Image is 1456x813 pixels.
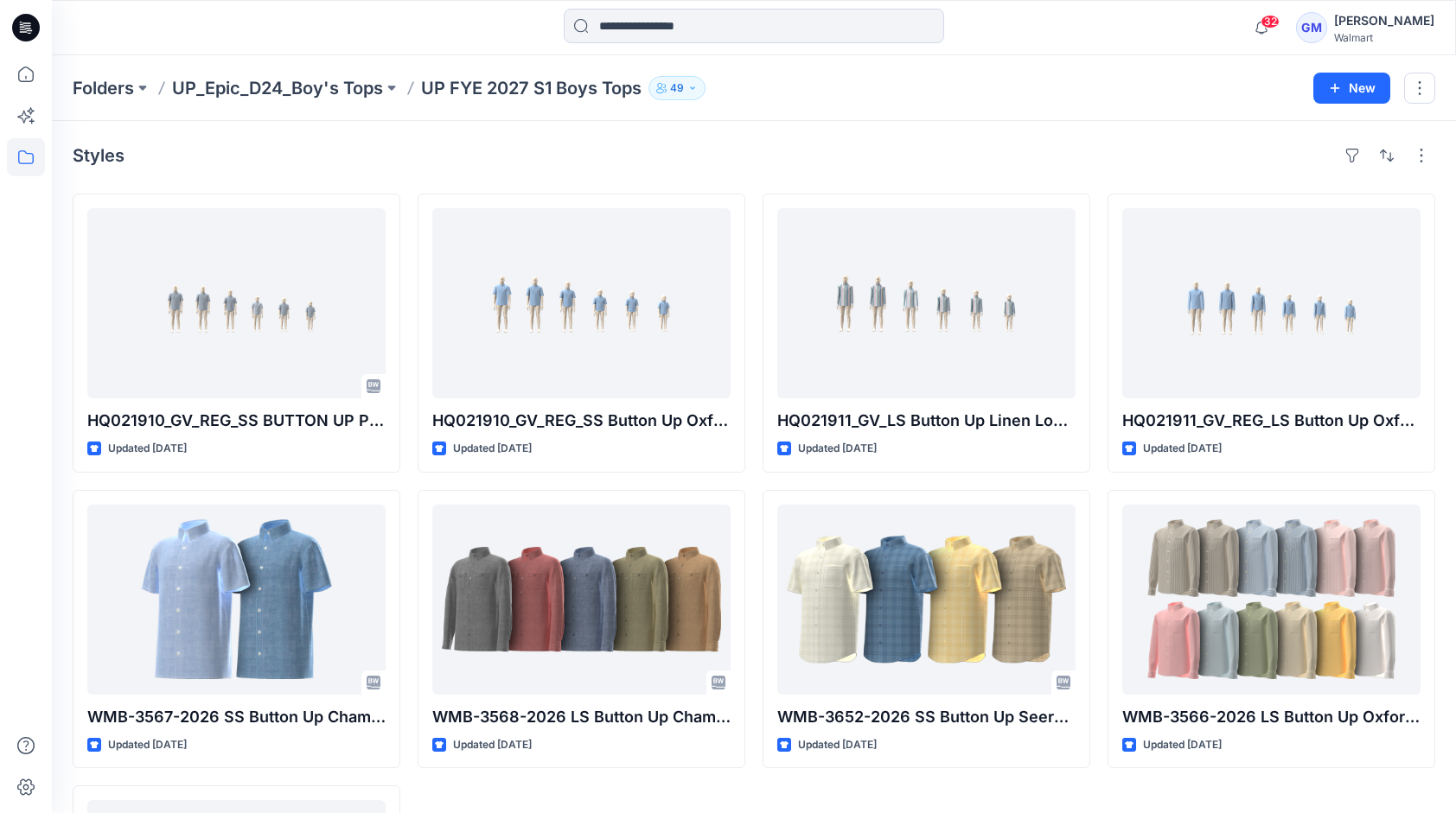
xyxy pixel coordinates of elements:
h4: Styles [73,145,125,166]
p: WMB-3652-2026 SS Button Up Seersucker Shirt [777,705,1076,729]
a: HQ021911_GV_LS Button Up Linen Lookalike Shirt [777,208,1076,398]
p: HQ021910_GV_REG_SS BUTTON UP POPLIN SHIRT [87,409,386,433]
p: Updated [DATE] [1143,736,1222,754]
div: GM [1296,12,1327,43]
a: HQ021911_GV_REG_LS Button Up Oxford Shirt [1122,208,1421,398]
p: Updated [DATE] [108,440,187,458]
p: Updated [DATE] [453,736,532,754]
a: HQ021910_GV_REG_SS BUTTON UP POPLIN SHIRT [87,208,386,398]
div: [PERSON_NAME] [1334,10,1434,31]
p: Updated [DATE] [798,736,877,754]
p: 49 [670,79,684,98]
button: 49 [648,76,706,100]
a: WMB-3566-2026 LS Button Up Oxford Shirt_Opt1 [1122,505,1421,695]
a: WMB-3567-2026 SS Button Up Chambray Shirt [87,505,386,695]
p: HQ021910_GV_REG_SS Button Up Oxford Shirt [432,409,731,433]
span: 32 [1261,15,1280,29]
p: HQ021911_GV_REG_LS Button Up Oxford Shirt [1122,409,1421,433]
p: Updated [DATE] [798,440,877,458]
button: New [1313,73,1390,104]
div: Walmart [1334,31,1434,44]
p: Updated [DATE] [1143,440,1222,458]
a: Folders [73,76,134,100]
a: HQ021910_GV_REG_SS Button Up Oxford Shirt [432,208,731,398]
p: Updated [DATE] [108,736,187,754]
p: HQ021911_GV_LS Button Up Linen Lookalike Shirt [777,409,1076,433]
p: WMB-3566-2026 LS Button Up Oxford Shirt_Opt1 [1122,705,1421,729]
p: UP FYE 2027 S1 Boys Tops [421,76,642,100]
a: WMB-3652-2026 SS Button Up Seersucker Shirt [777,505,1076,695]
p: WMB-3568-2026 LS Button Up Chambray Shirt [432,705,731,729]
a: UP_Epic_D24_Boy's Tops [172,76,383,100]
a: WMB-3568-2026 LS Button Up Chambray Shirt [432,505,731,695]
p: WMB-3567-2026 SS Button Up Chambray Shirt [87,705,386,729]
p: Updated [DATE] [453,440,532,458]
